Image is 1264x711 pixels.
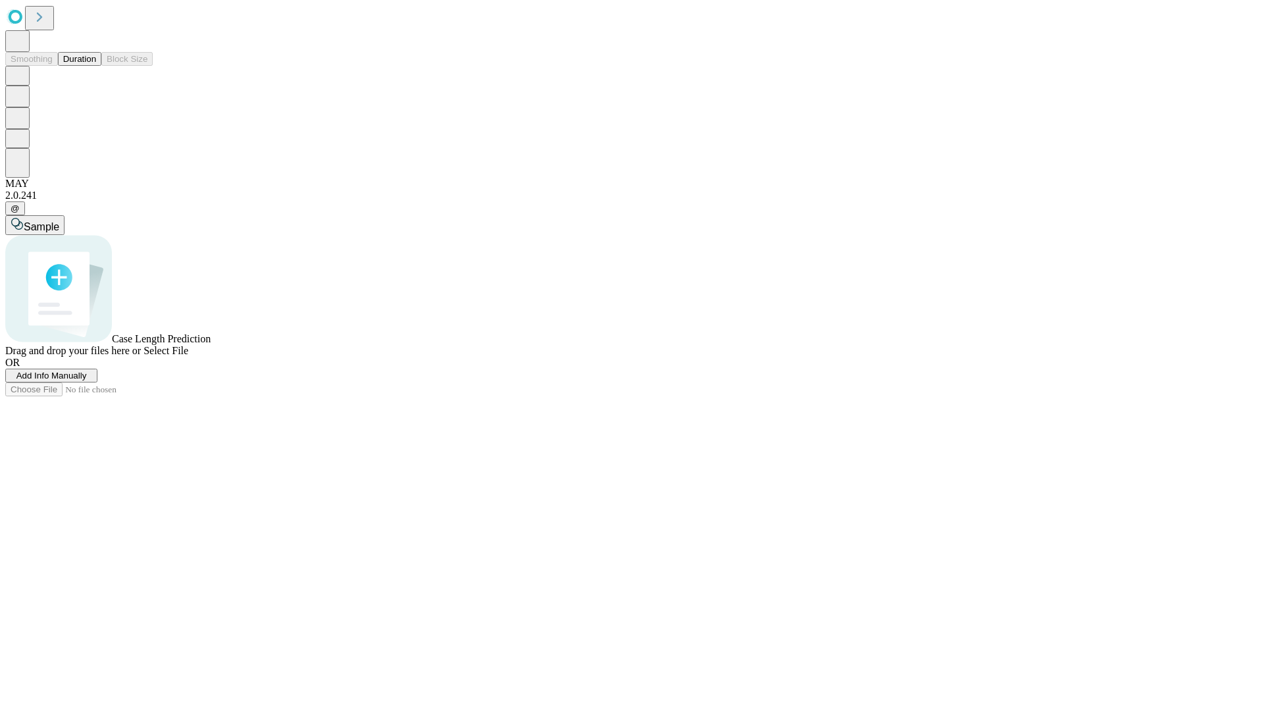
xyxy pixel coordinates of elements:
[5,215,65,235] button: Sample
[144,345,188,356] span: Select File
[24,221,59,232] span: Sample
[5,345,141,356] span: Drag and drop your files here or
[5,178,1259,190] div: MAY
[5,52,58,66] button: Smoothing
[58,52,101,66] button: Duration
[101,52,153,66] button: Block Size
[5,190,1259,201] div: 2.0.241
[5,369,97,382] button: Add Info Manually
[16,371,87,381] span: Add Info Manually
[112,333,211,344] span: Case Length Prediction
[11,203,20,213] span: @
[5,201,25,215] button: @
[5,357,20,368] span: OR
